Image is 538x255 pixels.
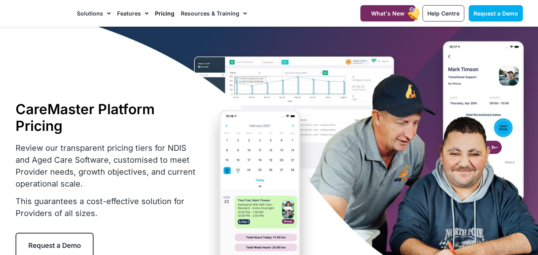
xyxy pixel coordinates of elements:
[28,241,81,249] span: Request a Demo
[16,8,69,19] img: CareMaster Logo
[423,5,464,21] a: Help Centre
[16,101,197,134] h1: CareMaster Platform Pricing
[371,10,405,17] span: What's New
[360,5,415,21] a: What's New
[16,142,197,190] p: Review our transparent pricing tiers for NDIS and Aged Care Software, customised to meet Provider...
[427,10,460,17] span: Help Centre
[469,5,523,21] a: Request a Demo
[473,10,518,17] span: Request a Demo
[16,195,197,219] p: This guarantees a cost-effective solution for Providers of all sizes.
